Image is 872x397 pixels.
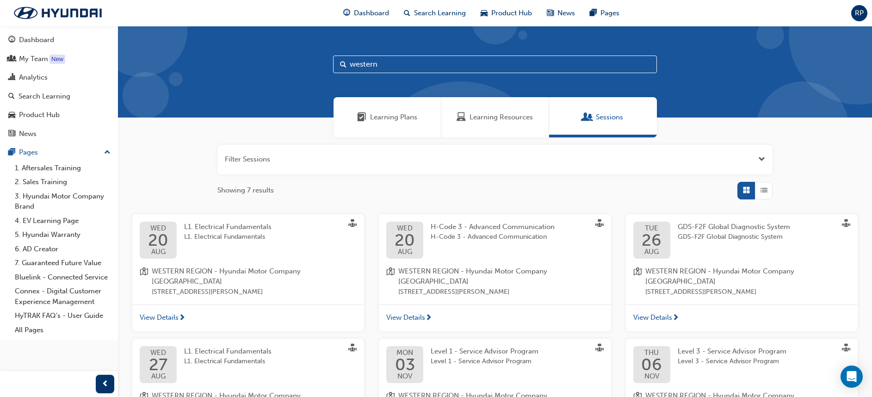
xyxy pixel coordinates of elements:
span: L1. Electrical Fundamentals [184,232,272,242]
a: Bluelink - Connected Service [11,270,114,285]
span: search-icon [404,7,410,19]
span: pages-icon [590,7,597,19]
span: people-icon [8,55,15,63]
span: Learning Resources [457,112,466,123]
a: 4. EV Learning Page [11,214,114,228]
span: Level 3 - Service Advisor Program [678,347,786,355]
span: 20 [395,232,415,248]
a: WED20AUGH-Code 3 - Advanced CommunicationH-Code 3 - Advanced Communication [386,222,603,259]
span: guage-icon [343,7,350,19]
a: 3. Hyundai Motor Company Brand [11,189,114,214]
span: WESTERN REGION - Hyundai Motor Company [GEOGRAPHIC_DATA] [645,266,850,287]
span: sessionType_FACE_TO_FACE-icon [595,344,604,354]
a: search-iconSearch Learning [396,4,473,23]
a: Dashboard [4,31,114,49]
span: sessionType_FACE_TO_FACE-icon [842,344,850,354]
a: Search Learning [4,88,114,105]
div: News [19,129,37,139]
span: pages-icon [8,149,15,157]
button: Open the filter [758,154,765,165]
span: guage-icon [8,36,15,44]
a: News [4,125,114,143]
a: WED20AUGL1. Electrical FundamentalsL1. Electrical Fundamentals [140,222,357,259]
div: My Team [19,54,48,64]
span: sessionType_FACE_TO_FACE-icon [348,219,357,230]
img: Trak [5,3,111,23]
span: car-icon [481,7,488,19]
a: 2. Sales Training [11,175,114,189]
div: Dashboard [19,35,54,45]
span: Search [340,59,346,70]
button: WED20AUGL1. Electrical FundamentalsL1. Electrical Fundamentalslocation-iconWESTERN REGION - Hyund... [132,214,364,331]
a: Analytics [4,69,114,86]
span: View Details [633,312,672,323]
span: AUG [642,248,662,255]
span: location-icon [633,266,642,298]
span: AUG [395,248,415,255]
a: 7. Guaranteed Future Value [11,256,114,270]
a: 1. Aftersales Training [11,161,114,175]
a: Connex - Digital Customer Experience Management [11,284,114,309]
span: Showing 7 results [217,185,274,196]
span: news-icon [8,130,15,138]
div: Pages [19,147,38,158]
button: RP [851,5,867,21]
span: 06 [641,356,662,373]
span: H-Code 3 - Advanced Communication [431,223,555,231]
span: View Details [140,312,179,323]
span: Sessions [583,112,592,123]
span: View Details [386,312,425,323]
span: WESTERN REGION - Hyundai Motor Company [GEOGRAPHIC_DATA] [152,266,357,287]
span: next-icon [672,314,679,323]
a: MON03NOVLevel 1 - Service Advisor ProgramLevel 1 - Service Advisor Program [386,346,603,383]
span: News [557,8,575,19]
span: L1. Electrical Fundamentals [184,356,272,367]
span: 27 [149,356,167,373]
span: Pages [600,8,619,19]
span: Search Learning [414,8,466,19]
span: H-Code 3 - Advanced Communication [431,232,555,242]
a: guage-iconDashboard [336,4,396,23]
span: sessionType_FACE_TO_FACE-icon [348,344,357,354]
span: Sessions [596,112,623,123]
span: Product Hub [491,8,532,19]
a: View Details [379,304,611,331]
button: Pages [4,144,114,161]
a: All Pages [11,323,114,337]
span: next-icon [179,314,186,323]
a: Learning ResourcesLearning Resources [441,97,549,137]
div: Search Learning [19,91,70,102]
a: 6. AD Creator [11,242,114,256]
a: TUE26AUGGDS-F2F Global Diagnostic SystemGDS-F2F Global Diagnostic System [633,222,850,259]
a: THU06NOVLevel 3 - Service Advisor ProgramLevel 3 - Service Advisor Program [633,346,850,383]
span: MON [395,349,415,356]
input: Search... [333,56,657,73]
span: List [761,185,767,196]
span: TUE [642,225,662,232]
span: location-icon [386,266,395,298]
span: Learning Plans [370,112,417,123]
span: WED [149,349,167,356]
span: Grid [743,185,750,196]
span: Dashboard [354,8,389,19]
span: [STREET_ADDRESS][PERSON_NAME] [645,287,850,298]
button: TUE26AUGGDS-F2F Global Diagnostic SystemGDS-F2F Global Diagnostic Systemlocation-iconWESTERN REGI... [626,214,858,331]
span: 03 [395,356,415,373]
span: Learning Plans [357,112,366,123]
a: My Team [4,50,114,68]
span: GDS-F2F Global Diagnostic System [678,223,790,231]
span: Level 1 - Service Advisor Program [431,347,538,355]
span: GDS-F2F Global Diagnostic System [678,232,790,242]
a: HyTRAK FAQ's - User Guide [11,309,114,323]
span: 26 [642,232,662,248]
span: [STREET_ADDRESS][PERSON_NAME] [398,287,603,298]
a: WED27AUGL1. Electrical FundamentalsL1. Electrical Fundamentals [140,346,357,383]
span: search-icon [8,93,15,101]
a: View Details [132,304,364,331]
a: location-iconWESTERN REGION - Hyundai Motor Company [GEOGRAPHIC_DATA][STREET_ADDRESS][PERSON_NAME] [140,266,357,298]
span: next-icon [425,314,432,323]
div: Analytics [19,72,48,83]
span: 20 [148,232,168,248]
span: Level 3 - Service Advisor Program [678,356,786,367]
